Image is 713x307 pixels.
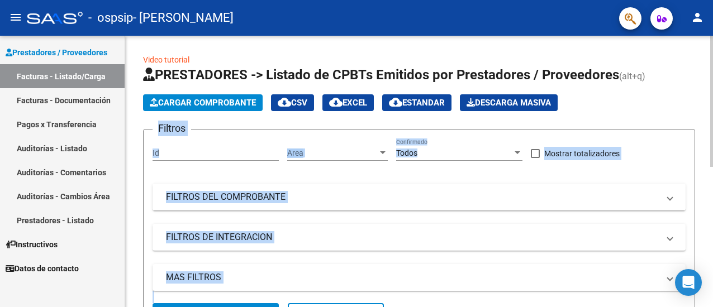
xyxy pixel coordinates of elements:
[278,95,291,109] mat-icon: cloud_download
[6,262,79,275] span: Datos de contacto
[322,94,374,111] button: EXCEL
[460,94,558,111] app-download-masive: Descarga masiva de comprobantes (adjuntos)
[675,269,702,296] div: Open Intercom Messenger
[329,98,367,108] span: EXCEL
[6,238,58,251] span: Instructivos
[166,191,659,203] mat-panel-title: FILTROS DEL COMPROBANTE
[153,224,686,251] mat-expansion-panel-header: FILTROS DE INTEGRACION
[467,98,551,108] span: Descarga Masiva
[6,46,107,59] span: Prestadores / Proveedores
[88,6,133,30] span: - ospsip
[153,184,686,210] mat-expansion-panel-header: FILTROS DEL COMPROBANTE
[143,67,619,83] span: PRESTADORES -> Listado de CPBTs Emitidos por Prestadores / Proveedores
[143,55,189,64] a: Video tutorial
[544,147,620,160] span: Mostrar totalizadores
[382,94,451,111] button: Estandar
[389,95,402,109] mat-icon: cloud_download
[460,94,558,111] button: Descarga Masiva
[691,11,704,24] mat-icon: person
[166,271,659,284] mat-panel-title: MAS FILTROS
[271,94,314,111] button: CSV
[153,264,686,291] mat-expansion-panel-header: MAS FILTROS
[166,231,659,243] mat-panel-title: FILTROS DE INTEGRACION
[153,121,191,136] h3: Filtros
[143,94,263,111] button: Cargar Comprobante
[278,98,307,108] span: CSV
[396,148,417,157] span: Todos
[619,71,645,81] span: (alt+q)
[389,98,445,108] span: Estandar
[287,148,378,158] span: Area
[150,98,256,108] span: Cargar Comprobante
[133,6,234,30] span: - [PERSON_NAME]
[329,95,343,109] mat-icon: cloud_download
[9,11,22,24] mat-icon: menu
